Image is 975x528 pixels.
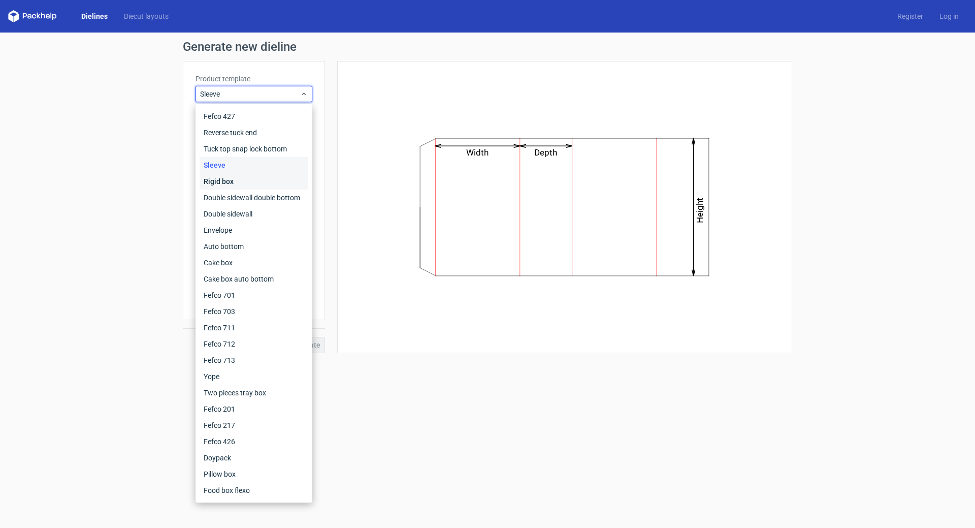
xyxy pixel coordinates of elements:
[200,417,308,433] div: Fefco 217
[200,89,300,99] span: Sleeve
[200,125,308,141] div: Reverse tuck end
[200,238,308,255] div: Auto bottom
[889,11,931,21] a: Register
[116,11,177,21] a: Diecut layouts
[200,287,308,303] div: Fefco 701
[200,450,308,466] div: Doypack
[467,147,489,158] text: Width
[200,271,308,287] div: Cake box auto bottom
[183,41,792,53] h1: Generate new dieline
[73,11,116,21] a: Dielines
[196,74,312,84] label: Product template
[200,157,308,173] div: Sleeve
[200,320,308,336] div: Fefco 711
[200,222,308,238] div: Envelope
[200,368,308,385] div: Yope
[695,198,705,223] text: Height
[931,11,967,21] a: Log in
[200,385,308,401] div: Two pieces tray box
[200,303,308,320] div: Fefco 703
[200,352,308,368] div: Fefco 713
[200,206,308,222] div: Double sidewall
[200,433,308,450] div: Fefco 426
[200,482,308,499] div: Food box flexo
[200,190,308,206] div: Double sidewall double bottom
[535,147,558,158] text: Depth
[200,173,308,190] div: Rigid box
[200,108,308,125] div: Fefco 427
[200,255,308,271] div: Cake box
[200,401,308,417] div: Fefco 201
[200,336,308,352] div: Fefco 712
[200,466,308,482] div: Pillow box
[200,141,308,157] div: Tuck top snap lock bottom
